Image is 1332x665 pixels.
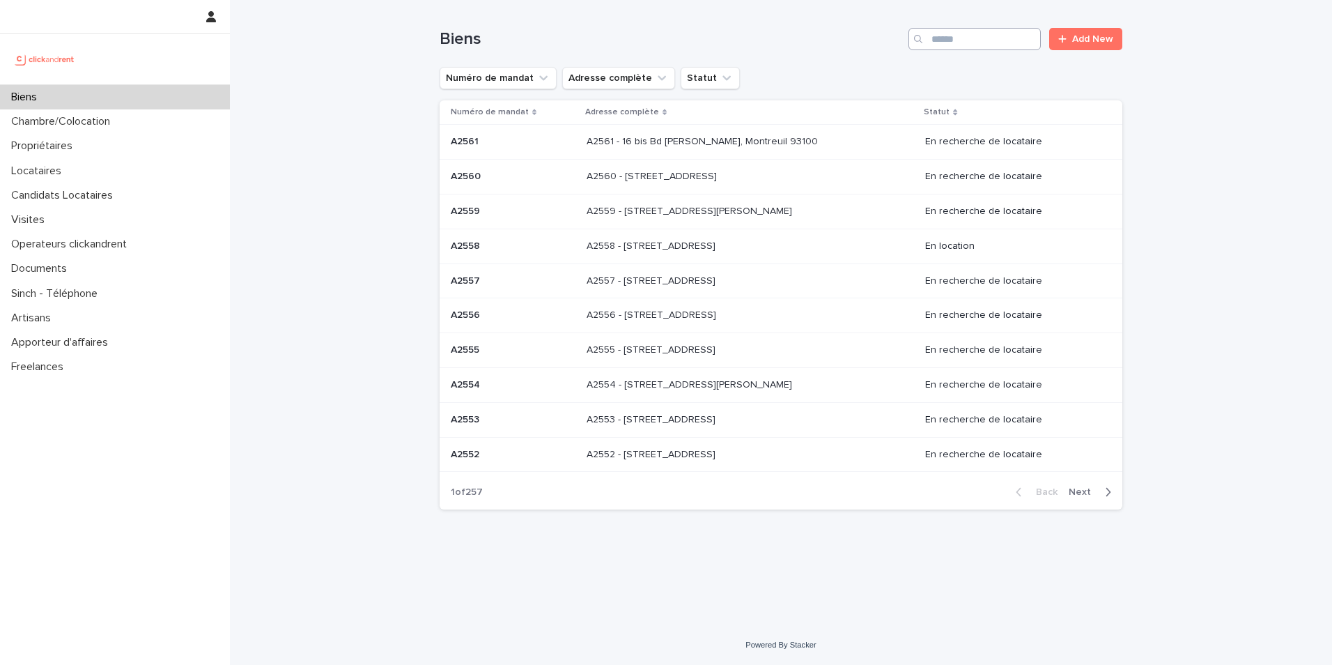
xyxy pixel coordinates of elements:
[6,139,84,153] p: Propriétaires
[6,312,62,325] p: Artisans
[925,206,1100,217] p: En recherche de locataire
[6,360,75,374] p: Freelances
[6,262,78,275] p: Documents
[587,238,718,252] p: A2558 - [STREET_ADDRESS]
[440,229,1122,263] tr: A2558A2558 A2558 - [STREET_ADDRESS]A2558 - [STREET_ADDRESS] En location
[440,437,1122,472] tr: A2552A2552 A2552 - [STREET_ADDRESS]A2552 - [STREET_ADDRESS] En recherche de locataire
[451,446,482,461] p: A2552
[908,28,1041,50] input: Search
[925,344,1100,356] p: En recherche de locataire
[925,136,1100,148] p: En recherche de locataire
[440,333,1122,368] tr: A2555A2555 A2555 - [STREET_ADDRESS]A2555 - [STREET_ADDRESS] En recherche de locataire
[562,67,675,89] button: Adresse complète
[440,160,1122,194] tr: A2560A2560 A2560 - [STREET_ADDRESS]A2560 - [STREET_ADDRESS] En recherche de locataire
[11,45,79,73] img: UCB0brd3T0yccxBKYDjQ
[1072,34,1113,44] span: Add New
[440,29,903,49] h1: Biens
[925,240,1100,252] p: En location
[745,641,816,649] a: Powered By Stacker
[925,379,1100,391] p: En recherche de locataire
[6,336,119,349] p: Apporteur d'affaires
[681,67,740,89] button: Statut
[587,411,718,426] p: A2553 - [STREET_ADDRESS]
[451,411,482,426] p: A2553
[1063,486,1122,498] button: Next
[451,133,481,148] p: A2561
[1005,486,1063,498] button: Back
[1069,487,1099,497] span: Next
[6,238,138,251] p: Operateurs clickandrent
[587,342,718,356] p: A2555 - [STREET_ADDRESS]
[440,402,1122,437] tr: A2553A2553 A2553 - [STREET_ADDRESS]A2553 - [STREET_ADDRESS] En recherche de locataire
[440,263,1122,298] tr: A2557A2557 A2557 - [STREET_ADDRESS]A2557 - [STREET_ADDRESS] En recherche de locataire
[587,168,720,183] p: A2560 - [STREET_ADDRESS]
[925,449,1100,461] p: En recherche de locataire
[451,168,483,183] p: A2560
[925,309,1100,321] p: En recherche de locataire
[6,165,72,178] p: Locataires
[6,115,121,128] p: Chambre/Colocation
[451,238,483,252] p: A2558
[587,446,718,461] p: A2552 - [STREET_ADDRESS]
[587,273,718,287] p: A2557 - [STREET_ADDRESS]
[1028,487,1058,497] span: Back
[440,67,557,89] button: Numéro de mandat
[451,307,483,321] p: A2556
[440,194,1122,229] tr: A2559A2559 A2559 - [STREET_ADDRESS][PERSON_NAME]A2559 - [STREET_ADDRESS][PERSON_NAME] En recherch...
[587,376,795,391] p: A2554 - [STREET_ADDRESS][PERSON_NAME]
[924,105,950,120] p: Statut
[925,414,1100,426] p: En recherche de locataire
[440,298,1122,333] tr: A2556A2556 A2556 - [STREET_ADDRESS]A2556 - [STREET_ADDRESS] En recherche de locataire
[440,125,1122,160] tr: A2561A2561 A2561 - 16 bis Bd [PERSON_NAME], Montreuil 93100A2561 - 16 bis Bd [PERSON_NAME], Montr...
[451,105,529,120] p: Numéro de mandat
[451,376,483,391] p: A2554
[585,105,659,120] p: Adresse complète
[1049,28,1122,50] a: Add New
[925,275,1100,287] p: En recherche de locataire
[6,213,56,227] p: Visites
[6,189,124,202] p: Candidats Locataires
[6,91,48,104] p: Biens
[925,171,1100,183] p: En recherche de locataire
[451,342,482,356] p: A2555
[451,203,483,217] p: A2559
[6,287,109,300] p: Sinch - Téléphone
[587,203,795,217] p: A2559 - [STREET_ADDRESS][PERSON_NAME]
[587,133,821,148] p: A2561 - 16 bis Bd [PERSON_NAME], Montreuil 93100
[587,307,719,321] p: A2556 - [STREET_ADDRESS]
[440,367,1122,402] tr: A2554A2554 A2554 - [STREET_ADDRESS][PERSON_NAME]A2554 - [STREET_ADDRESS][PERSON_NAME] En recherch...
[440,475,494,510] p: 1 of 257
[451,273,483,287] p: A2557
